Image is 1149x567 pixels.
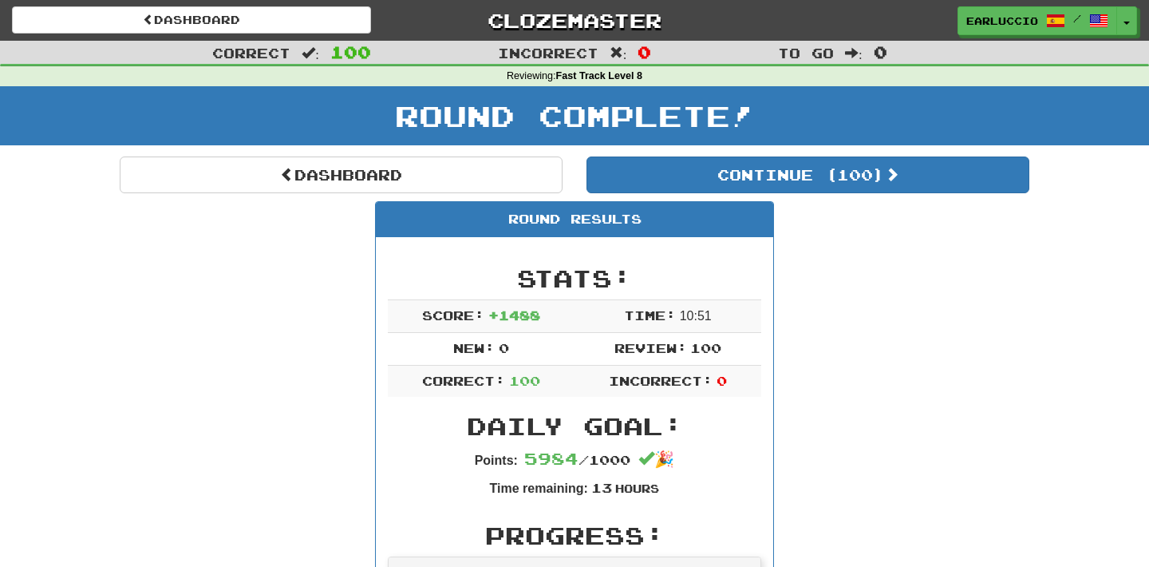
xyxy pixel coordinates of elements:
span: 🎉 [638,450,674,468]
strong: Time remaining: [490,482,588,495]
span: 5984 [524,449,578,468]
span: 0 [874,42,887,61]
span: Review: [614,340,687,355]
a: Earluccio / [958,6,1117,35]
span: Correct: [422,373,505,388]
span: 100 [690,340,721,355]
span: 13 [591,480,612,495]
span: / [1073,13,1081,24]
span: 10 : 51 [680,309,712,323]
span: + 1488 [488,307,540,323]
strong: Fast Track Level 8 [556,70,643,81]
span: / 1000 [524,452,630,467]
span: : [302,46,319,60]
span: 0 [499,340,509,355]
h2: Daily Goal: [388,413,761,439]
span: : [610,46,627,60]
strong: Points: [475,454,518,467]
a: Clozemaster [395,6,754,34]
span: To go [778,45,834,61]
span: Time: [624,307,676,323]
h2: Stats: [388,265,761,291]
span: 0 [717,373,727,388]
span: Incorrect: [609,373,713,388]
span: : [845,46,863,60]
small: Hours [615,482,659,495]
div: Round Results [376,202,773,237]
span: Score: [422,307,484,323]
span: Earluccio [966,14,1038,28]
span: Correct [212,45,290,61]
a: Dashboard [120,157,563,193]
h2: Progress: [388,522,761,549]
button: Continue (100) [586,157,1029,193]
span: Incorrect [498,45,598,61]
a: Dashboard [12,6,371,34]
h1: Round Complete! [6,100,1143,132]
span: 100 [509,373,540,388]
span: New: [453,340,495,355]
span: 100 [330,42,371,61]
span: 0 [638,42,651,61]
